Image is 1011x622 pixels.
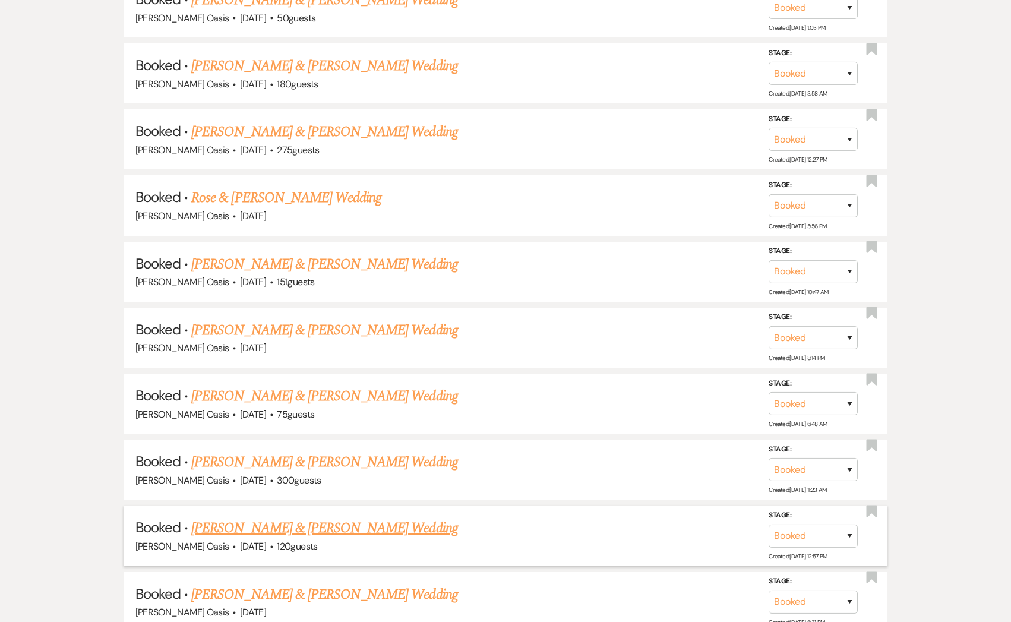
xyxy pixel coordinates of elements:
span: Created: [DATE] 11:23 AM [769,486,826,494]
span: [PERSON_NAME] Oasis [135,408,229,421]
span: Created: [DATE] 6:48 AM [769,420,827,428]
span: Booked [135,585,181,603]
span: [DATE] [240,78,266,90]
span: [PERSON_NAME] Oasis [135,474,229,487]
span: [PERSON_NAME] Oasis [135,276,229,288]
span: [DATE] [240,342,266,354]
span: Created: [DATE] 1:03 PM [769,24,825,31]
label: Stage: [769,377,858,390]
span: Created: [DATE] 3:58 AM [769,90,827,97]
span: [PERSON_NAME] Oasis [135,78,229,90]
label: Stage: [769,245,858,258]
a: [PERSON_NAME] & [PERSON_NAME] Wedding [191,517,457,539]
span: [PERSON_NAME] Oasis [135,540,229,552]
span: [PERSON_NAME] Oasis [135,342,229,354]
span: Created: [DATE] 8:14 PM [769,354,824,362]
span: [DATE] [240,606,266,618]
a: [PERSON_NAME] & [PERSON_NAME] Wedding [191,584,457,605]
label: Stage: [769,575,858,588]
a: [PERSON_NAME] & [PERSON_NAME] Wedding [191,320,457,341]
span: Booked [135,122,181,140]
span: Booked [135,56,181,74]
span: 50 guests [277,12,315,24]
span: 75 guests [277,408,314,421]
a: [PERSON_NAME] & [PERSON_NAME] Wedding [191,254,457,275]
span: [DATE] [240,210,266,222]
a: [PERSON_NAME] & [PERSON_NAME] Wedding [191,121,457,143]
label: Stage: [769,509,858,522]
span: Booked [135,452,181,471]
span: 120 guests [277,540,317,552]
label: Stage: [769,443,858,456]
label: Stage: [769,311,858,324]
span: [DATE] [240,12,266,24]
span: [PERSON_NAME] Oasis [135,144,229,156]
span: Created: [DATE] 12:27 PM [769,156,827,163]
a: Rose & [PERSON_NAME] Wedding [191,187,381,209]
a: [PERSON_NAME] & [PERSON_NAME] Wedding [191,386,457,407]
span: Booked [135,320,181,339]
label: Stage: [769,47,858,60]
span: [DATE] [240,408,266,421]
span: [DATE] [240,474,266,487]
span: [PERSON_NAME] Oasis [135,12,229,24]
span: [DATE] [240,144,266,156]
span: Booked [135,254,181,273]
span: Booked [135,518,181,536]
span: 180 guests [277,78,318,90]
span: [DATE] [240,276,266,288]
span: [PERSON_NAME] Oasis [135,606,229,618]
span: Created: [DATE] 10:47 AM [769,288,828,296]
span: Created: [DATE] 5:56 PM [769,222,826,230]
span: 151 guests [277,276,314,288]
label: Stage: [769,179,858,192]
span: Created: [DATE] 12:57 PM [769,552,827,560]
a: [PERSON_NAME] & [PERSON_NAME] Wedding [191,451,457,473]
label: Stage: [769,113,858,126]
span: [DATE] [240,540,266,552]
span: Booked [135,386,181,405]
span: Booked [135,188,181,206]
a: [PERSON_NAME] & [PERSON_NAME] Wedding [191,55,457,77]
span: 275 guests [277,144,319,156]
span: [PERSON_NAME] Oasis [135,210,229,222]
span: 300 guests [277,474,321,487]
